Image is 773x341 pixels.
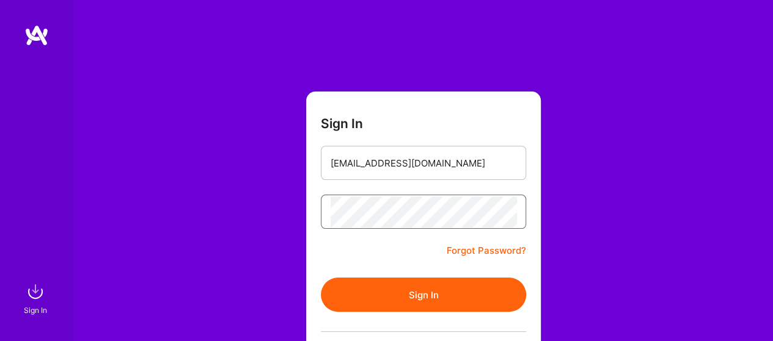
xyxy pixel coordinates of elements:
[23,279,48,304] img: sign in
[331,148,516,179] input: Email...
[321,278,526,312] button: Sign In
[24,304,47,317] div: Sign In
[321,116,363,131] h3: Sign In
[26,279,48,317] a: sign inSign In
[24,24,49,46] img: logo
[447,243,526,258] a: Forgot Password?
